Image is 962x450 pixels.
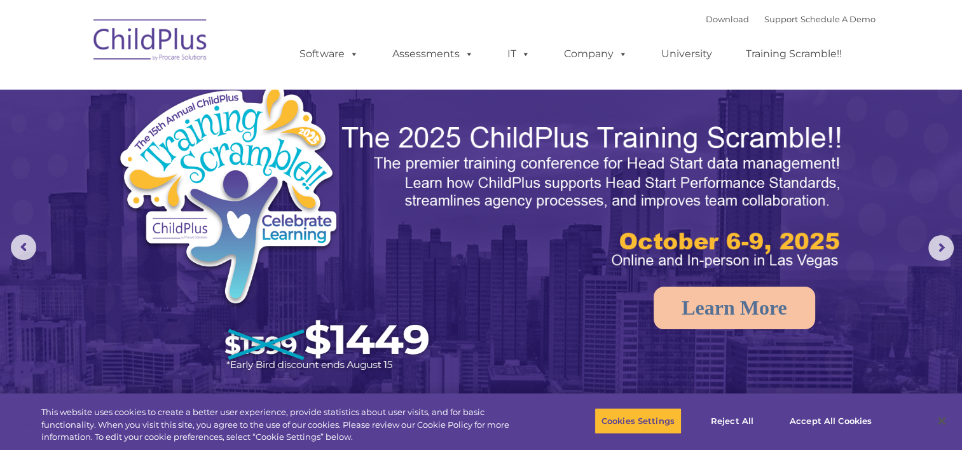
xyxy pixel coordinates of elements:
span: Phone number [177,136,231,146]
a: IT [495,41,543,67]
a: Schedule A Demo [801,14,876,24]
a: Download [706,14,749,24]
a: Training Scramble!! [733,41,855,67]
a: Assessments [380,41,486,67]
a: Learn More [654,287,815,329]
font: | [706,14,876,24]
a: Company [551,41,640,67]
a: Support [764,14,798,24]
div: This website uses cookies to create a better user experience, provide statistics about user visit... [41,406,529,444]
button: Accept All Cookies [783,407,879,434]
button: Close [928,407,956,435]
a: Software [287,41,371,67]
a: University [649,41,725,67]
button: Reject All [692,407,772,434]
img: ChildPlus by Procare Solutions [87,10,214,74]
button: Cookies Settings [594,407,682,434]
span: Last name [177,84,216,93]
